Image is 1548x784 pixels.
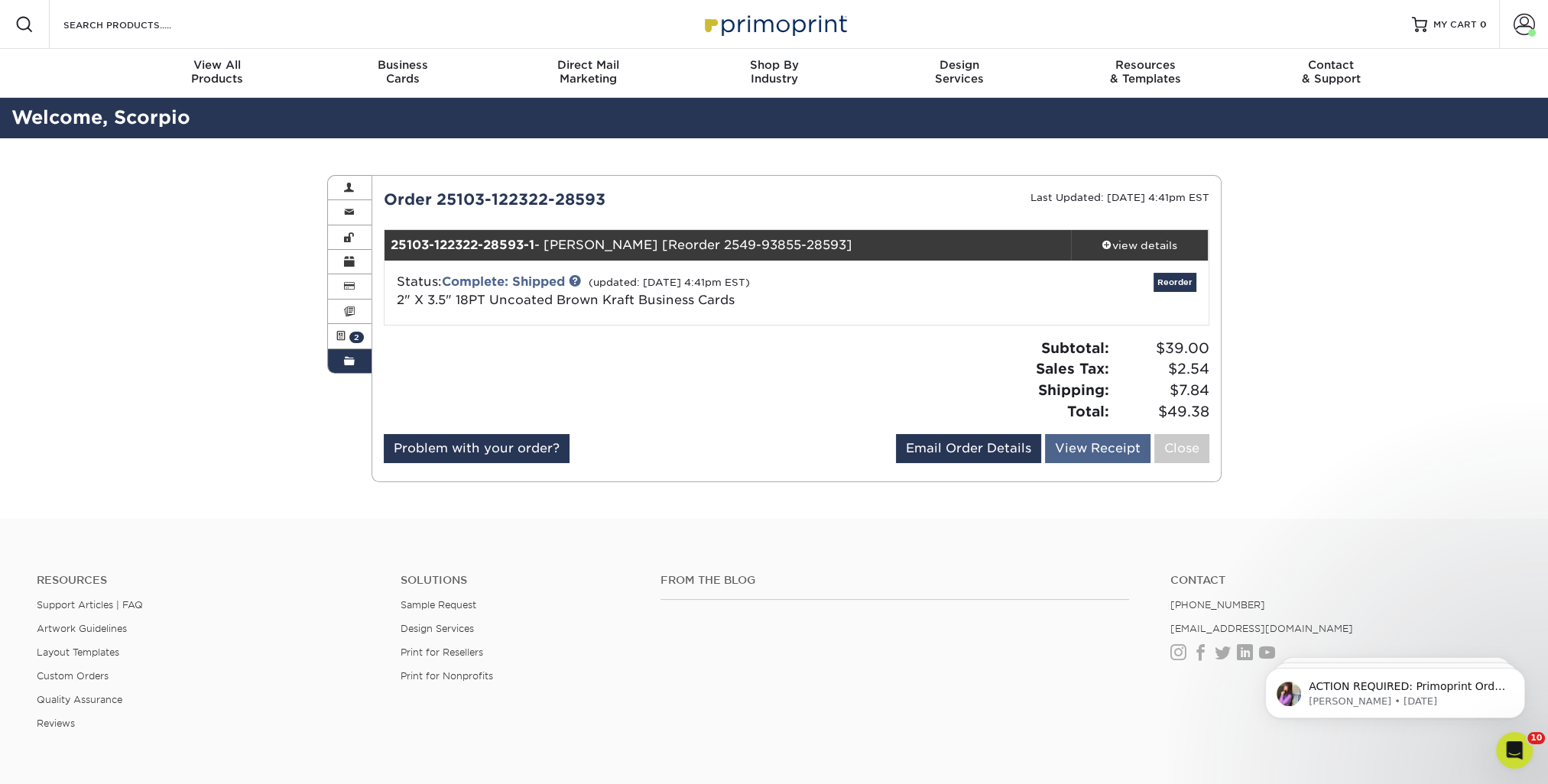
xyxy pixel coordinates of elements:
input: SEARCH PRODUCTS..... [62,15,211,34]
strong: Total: [1067,403,1109,420]
p: Message from Erica, sent 4w ago [67,59,264,73]
a: Print for Nonprofits [401,670,493,682]
a: Complete: Shipped [442,274,565,289]
h4: From the Blog [660,574,1129,587]
span: 10 [1527,732,1545,744]
div: Industry [681,58,867,86]
span: $49.38 [1114,401,1209,423]
span: Shop By [681,58,867,72]
a: Design Services [401,623,474,634]
iframe: Intercom notifications message [1242,636,1548,743]
strong: Shipping: [1038,381,1109,398]
a: Print for Resellers [401,646,483,658]
a: View Receipt [1045,434,1150,463]
span: Contact [1238,58,1424,72]
h4: Solutions [401,574,638,587]
a: Close [1154,434,1209,463]
a: Resources& Templates [1053,49,1238,98]
span: Design [867,58,1053,72]
a: Sample Request [401,599,476,611]
div: Status: [385,273,933,309]
a: Custom Orders [37,670,109,682]
span: Business [310,58,495,72]
div: Services [867,58,1053,86]
div: view details [1071,238,1209,253]
span: 2" X 3.5" 18PT Uncoated Brown Kraft Business Cards [397,293,735,307]
div: - [PERSON_NAME] [Reorder 2549-93855-28593] [385,230,1071,261]
a: BusinessCards [310,49,495,98]
span: View All [125,58,310,72]
a: Artwork Guidelines [37,623,127,634]
a: Quality Assurance [37,694,122,705]
div: Products [125,58,310,86]
strong: 25103-122322-28593-1 [391,238,534,252]
small: Last Updated: [DATE] 4:41pm EST [1030,192,1209,203]
span: $7.84 [1114,380,1209,401]
div: & Support [1238,58,1424,86]
span: MY CART [1433,18,1477,31]
span: $39.00 [1114,338,1209,359]
span: 2 [349,332,364,343]
a: Reviews [37,718,75,729]
a: [EMAIL_ADDRESS][DOMAIN_NAME] [1170,623,1353,634]
a: Problem with your order? [384,434,570,463]
a: [PHONE_NUMBER] [1170,599,1265,611]
span: 0 [1480,19,1487,30]
div: Cards [310,58,495,86]
img: Primoprint [698,8,851,40]
a: Support Articles | FAQ [37,599,143,611]
a: Email Order Details [896,434,1041,463]
a: View AllProducts [125,49,310,98]
strong: Sales Tax: [1036,360,1109,377]
span: Direct Mail [495,58,681,72]
a: view details [1071,230,1209,261]
iframe: Intercom live chat [1496,732,1533,769]
a: Direct MailMarketing [495,49,681,98]
a: Shop ByIndustry [681,49,867,98]
a: 2 [328,324,372,348]
strong: Subtotal: [1041,339,1109,356]
span: ACTION REQUIRED: Primoprint Order 2594-42147-28593 Thank you for placing your print order with Pr... [67,44,263,375]
span: Resources [1053,58,1238,72]
div: & Templates [1053,58,1238,86]
a: Layout Templates [37,646,119,658]
small: (updated: [DATE] 4:41pm EST) [589,277,750,288]
div: Marketing [495,58,681,86]
a: DesignServices [867,49,1053,98]
span: $2.54 [1114,358,1209,380]
h4: Resources [37,574,378,587]
a: Contact& Support [1238,49,1424,98]
div: Order 25103-122322-28593 [372,188,797,211]
a: Reorder [1154,273,1196,292]
a: Contact [1170,574,1511,587]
